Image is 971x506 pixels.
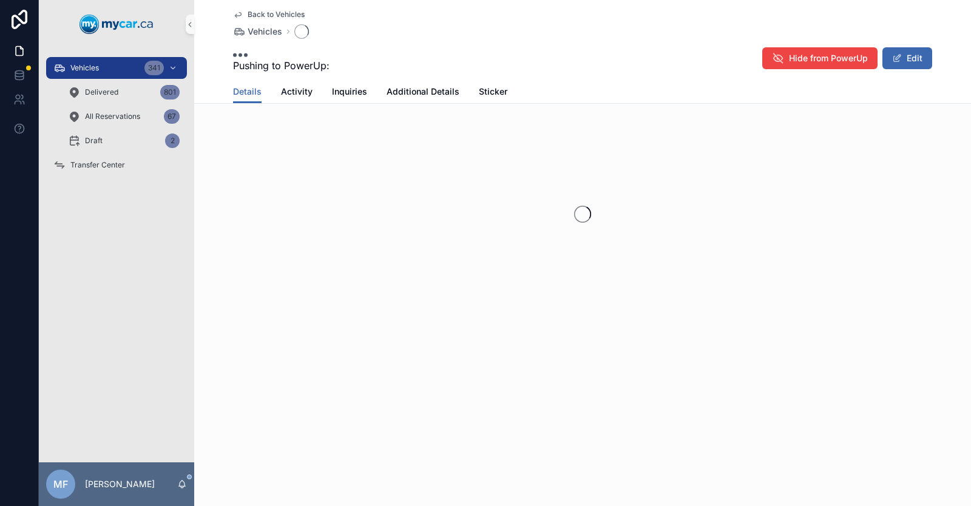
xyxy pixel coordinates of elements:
[281,81,313,105] a: Activity
[70,63,99,73] span: Vehicles
[387,86,459,98] span: Additional Details
[281,86,313,98] span: Activity
[882,47,932,69] button: Edit
[789,52,868,64] span: Hide from PowerUp
[46,57,187,79] a: Vehicles341
[61,81,187,103] a: Delivered801
[70,160,125,170] span: Transfer Center
[387,81,459,105] a: Additional Details
[233,58,330,73] span: Pushing to PowerUp:
[80,15,154,34] img: App logo
[248,10,305,19] span: Back to Vehicles
[144,61,164,75] div: 341
[53,477,68,491] span: MF
[39,49,194,192] div: scrollable content
[248,25,282,38] span: Vehicles
[160,85,180,100] div: 801
[332,81,367,105] a: Inquiries
[233,86,262,98] span: Details
[85,112,140,121] span: All Reservations
[85,136,103,146] span: Draft
[762,47,878,69] button: Hide from PowerUp
[479,81,507,105] a: Sticker
[479,86,507,98] span: Sticker
[85,87,118,97] span: Delivered
[233,10,305,19] a: Back to Vehicles
[46,154,187,176] a: Transfer Center
[61,130,187,152] a: Draft2
[164,109,180,124] div: 67
[233,81,262,104] a: Details
[332,86,367,98] span: Inquiries
[233,25,282,38] a: Vehicles
[85,478,155,490] p: [PERSON_NAME]
[165,133,180,148] div: 2
[61,106,187,127] a: All Reservations67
